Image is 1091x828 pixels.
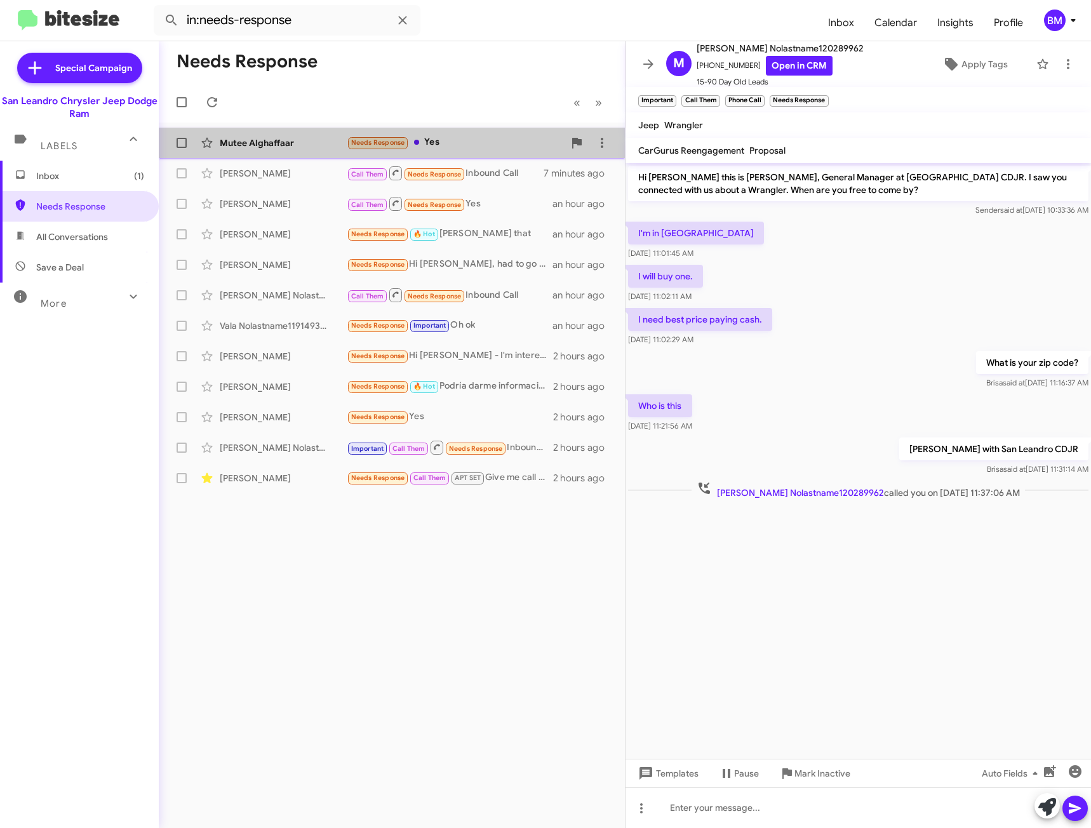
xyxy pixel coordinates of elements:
span: Needs Response [36,200,144,213]
button: Apply Tags [920,53,1030,76]
div: Podría darme información sobre el gladiador [347,379,553,394]
span: Inbox [36,170,144,182]
small: Needs Response [770,95,828,107]
button: Previous [566,90,588,116]
div: Hi [PERSON_NAME] - I'm interested in a two door manual but you guys don't have them on sale anymo... [347,349,553,363]
button: Auto Fields [972,762,1053,785]
a: Open in CRM [766,56,833,76]
div: [PERSON_NAME] that [347,227,552,241]
p: What is your zip code? [976,351,1088,374]
div: [PERSON_NAME] [220,197,347,210]
button: Pause [709,762,769,785]
div: 2 hours ago [553,411,615,424]
span: Call Them [413,474,446,482]
span: [PHONE_NUMBER] [697,56,864,76]
span: CarGurus Reengagement [638,145,744,156]
div: Mutee Alghaffaar [220,137,347,149]
h1: Needs Response [177,51,318,72]
p: I will buy one. [628,265,703,288]
span: More [41,298,67,309]
div: [PERSON_NAME] [220,350,347,363]
span: said at [1003,378,1025,387]
span: Call Them [351,201,384,209]
span: [DATE] 11:02:29 AM [628,335,693,344]
p: I'm in [GEOGRAPHIC_DATA] [628,222,764,244]
span: Brisa [DATE] 11:31:14 AM [987,464,1088,474]
span: Needs Response [351,138,405,147]
span: Needs Response [408,170,462,178]
span: Labels [41,140,77,152]
div: Vala Nolastname119149348 [220,319,347,332]
span: Brisa [DATE] 11:16:37 AM [986,378,1088,387]
span: Needs Response [351,321,405,330]
div: [PERSON_NAME] [220,411,347,424]
span: said at [1000,205,1022,215]
div: an hour ago [552,289,615,302]
div: an hour ago [552,228,615,241]
div: [PERSON_NAME] [220,228,347,241]
span: Needs Response [351,474,405,482]
span: Needs Response [408,292,462,300]
a: Special Campaign [17,53,142,83]
p: Hi [PERSON_NAME] this is [PERSON_NAME], General Manager at [GEOGRAPHIC_DATA] CDJR. I saw you conn... [628,166,1088,201]
div: 7 minutes ago [544,167,615,180]
div: [PERSON_NAME] Nolastname120289962 [220,441,347,454]
span: said at [1003,464,1026,474]
span: Needs Response [408,201,462,209]
span: 🔥 Hot [413,230,435,238]
p: I need best price paying cash. [628,308,772,331]
span: 🔥 Hot [413,382,435,391]
div: [PERSON_NAME] Nolastname117713434 [220,289,347,302]
small: Phone Call [725,95,765,107]
div: Inbound Call [347,439,553,455]
div: an hour ago [552,319,615,332]
a: Insights [927,4,984,41]
span: M [673,53,685,74]
div: Oh ok [347,318,552,333]
div: [PERSON_NAME] [220,258,347,271]
div: Yes [347,196,552,211]
span: [PERSON_NAME] Nolastname120289962 [697,41,864,56]
span: Sender [DATE] 10:33:36 AM [975,205,1088,215]
span: Pause [734,762,759,785]
span: Needs Response [351,413,405,421]
span: Needs Response [351,230,405,238]
div: BM [1044,10,1066,31]
div: [PERSON_NAME] [220,167,347,180]
span: Call Them [351,170,384,178]
span: [DATE] 11:02:11 AM [628,291,692,301]
span: Important [413,321,446,330]
span: » [595,95,602,110]
small: Important [638,95,676,107]
span: 15-90 Day Old Leads [697,76,864,88]
span: [PERSON_NAME] Nolastname120289962 [717,487,884,498]
span: Needs Response [351,352,405,360]
div: Inbound Call [347,165,544,181]
div: an hour ago [552,197,615,210]
span: Inbox [818,4,864,41]
span: Calendar [864,4,927,41]
span: Call Them [392,444,425,453]
div: an hour ago [552,258,615,271]
span: Needs Response [449,444,503,453]
div: Hi [PERSON_NAME], had to go with the Ford. Wasn't my first choice but the numbers worked [347,257,552,272]
a: Profile [984,4,1033,41]
p: [PERSON_NAME] with San Leandro CDJR [899,437,1088,460]
nav: Page navigation example [566,90,610,116]
button: Next [587,90,610,116]
span: Mark Inactive [794,762,850,785]
span: [DATE] 11:21:56 AM [628,421,692,431]
input: Search [154,5,420,36]
span: Jeep [638,119,659,131]
span: [DATE] 11:01:45 AM [628,248,693,258]
span: called you on [DATE] 11:37:06 AM [692,481,1025,499]
span: Special Campaign [55,62,132,74]
span: Apply Tags [961,53,1008,76]
div: Inbound Call [347,287,552,303]
button: BM [1033,10,1077,31]
span: APT SET [455,474,481,482]
button: Mark Inactive [769,762,860,785]
p: Who is this [628,394,692,417]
